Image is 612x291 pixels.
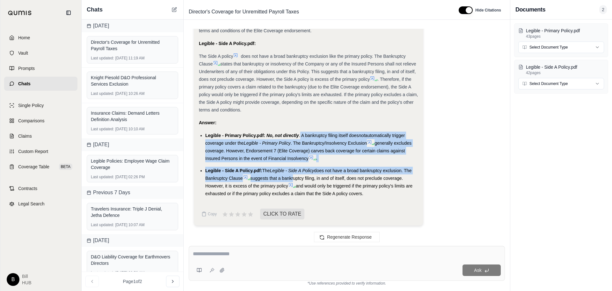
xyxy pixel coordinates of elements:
span: does not have a broad bankruptcy exclusion like the primary policy. The Bankruptcy Clause [199,54,405,66]
p: 42 pages [526,70,604,75]
span: and would only be triggered if the primary policy's limits are exhausted or if the primary policy... [205,183,412,196]
span: Last updated: [91,91,114,96]
div: [DATE] 10:10 AM [91,126,174,132]
div: D&O Liability Coverage for Earthmovers Directors [91,254,174,266]
div: [DATE] [82,234,183,247]
div: *Use references provided to verify information. [189,281,505,286]
span: Legible - Side A Policy.pdf: [205,168,262,173]
span: of the bankruptcy, subject to the terms and conditions of the Elite Coverage endorsement. [199,20,417,33]
p: Legible - Primary Policy.pdf [526,27,604,34]
span: states that bankruptcy or insolvency of the Company or any of the Insured Persons shall not relie... [199,61,416,82]
a: Contracts [4,181,77,195]
div: [DATE] 09:53 AM [91,270,174,275]
span: Claims [18,133,32,139]
span: Last updated: [91,222,114,227]
span: Single Policy [18,102,44,109]
span: generally excludes coverage. However, Endorsement 7 (Elite Coverage) carves back coverage for cer... [205,141,412,161]
span: Legible - Primary Policy.pdf: [205,133,265,138]
span: The Side A policy [199,54,233,59]
div: Knight Piesold D&O Professional Services Exclusion [91,74,174,87]
span: Ask [474,268,481,273]
span: BETA [59,164,72,170]
span: Vault [18,50,28,56]
a: Single Policy [4,98,77,112]
p: Legible - Side A Policy.pdf [526,64,604,70]
span: Legible - Side A Policy [270,168,314,173]
button: Regenerate Response [314,232,380,242]
span: CLICK TO RATE [260,209,304,219]
span: Contracts [18,185,37,192]
div: Insurance Claims: Demand Letters Definition Analysis [91,110,174,123]
strong: Legible - Side A Policy.pdf: [199,41,256,46]
div: B [7,273,19,286]
span: Last updated: [91,174,114,180]
a: Vault [4,46,77,60]
a: Legal Search [4,197,77,211]
a: Prompts [4,61,77,75]
span: 2 [599,5,607,14]
span: Home [18,34,30,41]
div: [DATE] 10:07 AM [91,222,174,227]
span: Page 1 of 2 [123,278,142,285]
span: Comparisons [18,118,44,124]
span: Regenerate Response [327,234,372,240]
span: Copy [208,211,217,217]
div: Legible Policies: Employee Wage Claim Coverage [91,158,174,171]
span: . [316,156,317,161]
span: No, not directly [266,133,299,138]
h3: Documents [515,5,545,14]
strong: Answer: [199,120,216,125]
div: [DATE] [82,19,183,32]
span: Bill [22,273,32,280]
a: Coverage TableBETA [4,160,77,174]
button: Legible - Primary Policy.pdf43pages [518,27,604,39]
span: HUB [22,280,32,286]
span: Legible - Primary Policy [244,141,291,146]
a: Comparisons [4,114,77,128]
span: Last updated: [91,56,114,61]
a: Chats [4,77,77,91]
div: [DATE] 02:26 PM [91,174,174,180]
span: Prompts [18,65,35,72]
button: Copy [199,208,219,220]
span: suggests that a bankruptcy filing, in and of itself, does not preclude coverage. However, it is e... [205,176,403,188]
a: Claims [4,129,77,143]
div: Travelers Insurance: Triple J Denial, Jetha Defence [91,206,174,218]
div: [DATE] [82,138,183,151]
div: Edit Title [186,7,451,17]
span: Chats [18,80,31,87]
span: . The Bankruptcy/Insolvency Exclusion [291,141,367,146]
button: Legible - Side A Policy.pdf42pages [518,64,604,75]
button: New Chat [171,6,178,13]
div: [DATE] 10:26 AM [91,91,174,96]
div: Previous 7 Days [82,186,183,199]
span: . A bankruptcy filing itself does [299,133,359,138]
button: Collapse sidebar [63,8,74,18]
img: Qumis Logo [8,11,32,15]
span: not [359,133,365,138]
a: Custom Report [4,144,77,158]
span: Chats [87,5,103,14]
span: Custom Report [18,148,48,155]
span: Coverage Table [18,164,49,170]
a: Home [4,31,77,45]
span: Last updated: [91,270,114,275]
button: Ask [463,264,501,276]
span: . Therefore, if the primary policy covers a claim related to the bankruptcy (due to the Elite Cov... [199,77,418,112]
span: The [262,168,270,173]
div: [DATE] 11:19 AM [91,56,174,61]
span: automatically trigger coverage under the [205,133,405,146]
p: 43 pages [526,34,604,39]
span: Last updated: [91,126,114,132]
span: Hide Citations [475,8,501,13]
div: Director's Coverage for Unremitted Payroll Taxes [91,39,174,52]
span: Director's Coverage for Unremitted Payroll Taxes [186,7,302,17]
span: Legal Search [18,201,45,207]
span: does not have a broad bankruptcy exclusion. The Bankruptcy Clause [205,168,412,181]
